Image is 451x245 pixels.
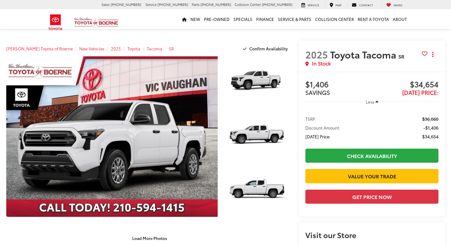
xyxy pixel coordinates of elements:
[111,2,141,7] span: [PHONE_NUMBER]
[224,165,294,217] img: 2025 Toyota Tacoma SR
[305,169,438,183] a: Value Your Trade
[44,12,67,33] img: Toyota
[74,17,119,28] img: Vic Vaughan Toyota of Boerne
[235,2,261,7] span: Collision Center
[422,116,438,122] span: $36,060
[305,190,438,204] button: Get Price Now
[381,3,407,8] a: My Saved Vehicles
[262,2,293,7] span: [PHONE_NUMBER]
[111,46,121,51] a: 2025
[305,80,372,89] span: $1,406
[147,46,162,51] a: Tacoma
[192,2,200,7] span: Parts
[276,9,313,29] a: Service & Parts: Opens in a new tab
[363,96,381,107] button: Less
[393,3,402,7] span: Saved
[330,48,398,61] span: Toyota Tacoma
[305,116,316,122] span: TSRP:
[305,125,340,131] span: Discount Amount:
[423,125,438,131] span: -$1,406
[189,9,202,29] a: New
[325,3,346,8] a: Map
[402,88,438,96] span: [DATE] Price:
[254,9,276,29] a: Finance
[347,3,378,8] a: Contact
[158,2,188,7] span: [PHONE_NUMBER]
[372,80,438,89] span: $34,654
[224,56,294,108] img: 2025 Toyota Tacoma SR
[305,88,330,96] span: SAVINGS
[312,60,331,67] span: In Stock
[101,2,110,7] span: Sales
[79,46,104,51] a: New Vehicles
[169,46,174,51] a: SR
[428,49,438,60] button: Actions
[224,110,294,163] img: 2025 Toyota Tacoma SR
[432,52,433,57] span: dropdown dots
[127,46,140,51] a: Toyota
[249,46,288,51] span: Confirm Availability
[308,3,319,7] span: Service
[6,56,218,217] a: Expand Photo 0
[231,9,254,29] a: Specials
[313,9,356,29] a: Collision Center
[305,133,330,140] span: [DATE] Price:
[200,2,231,7] span: [PHONE_NUMBER]
[240,43,293,54] button: Confirm Availability
[145,2,157,7] span: Service
[305,149,438,163] a: Check Availability
[180,9,189,29] a: Home
[225,111,293,162] a: Expand Photo 2
[4,56,220,217] img: 2025 Toyota Tacoma SR
[202,9,231,29] a: Pre-Owned
[297,3,324,8] a: Service
[305,48,328,61] span: 2025
[391,9,409,29] a: About
[225,56,293,108] a: Expand Photo 1
[335,3,341,7] span: Map
[225,166,293,217] a: Expand Photo 3
[356,9,391,29] a: Rent a Toyota
[305,231,438,239] h2: Visit our Store
[422,133,438,140] span: $34,654
[366,99,374,105] span: Less
[359,3,373,7] span: Contact
[6,46,73,51] a: [PERSON_NAME] Toyota of Boerne
[128,233,171,244] button: Load More Photos
[398,53,404,60] span: SR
